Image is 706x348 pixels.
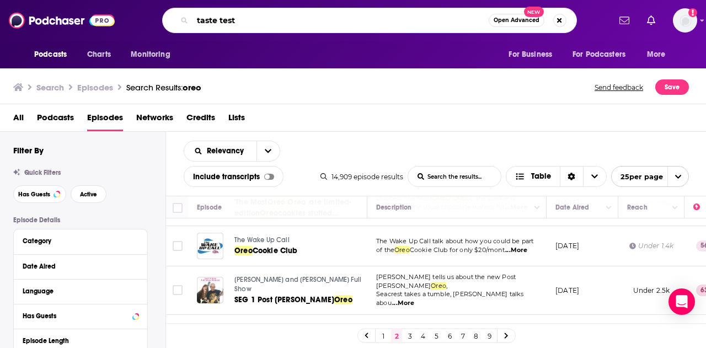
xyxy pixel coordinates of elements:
span: New [524,7,544,17]
button: Column Actions [531,201,544,215]
span: Monitoring [131,47,170,62]
button: Save [655,79,689,95]
button: open menu [565,44,641,65]
a: Episodes [87,109,123,131]
span: ...More [505,246,527,255]
div: Date Aired [555,201,589,214]
span: Charts [87,47,111,62]
span: Oreo [234,246,253,255]
span: Under 2.5k [633,286,670,295]
button: Date Aired [23,259,138,273]
a: Networks [136,109,173,131]
span: The Wake Up Call talk about how you could be part [376,237,533,245]
span: ...More [392,299,414,308]
div: Date Aired [23,263,131,270]
span: More [647,47,666,62]
span: Oreo [334,295,352,304]
a: SEG 1 Post [PERSON_NAME]Oreo [234,295,366,306]
a: Show notifications dropdown [615,11,634,30]
span: Cookie Club for only $20/mont [410,246,505,254]
button: Category [23,234,138,248]
a: 3 [404,329,415,342]
button: Column Actions [668,201,682,215]
h3: Episodes [77,82,113,93]
span: [PERSON_NAME] and [PERSON_NAME] Full Show [234,276,361,293]
button: open menu [501,44,566,65]
a: 5 [431,329,442,342]
a: 2 [391,329,402,342]
a: 4 [418,329,429,342]
a: The Wake Up Call [234,235,366,245]
img: Podchaser - Follow, Share and Rate Podcasts [9,10,115,31]
div: Description [376,201,411,214]
a: Credits [186,109,215,131]
button: Active [71,185,106,203]
span: oreo [183,82,201,93]
span: Seacrest takes a tumble, [PERSON_NAME] talks abou [376,290,524,307]
button: open menu [123,44,184,65]
button: Open AdvancedNew [489,14,544,27]
a: Show notifications dropdown [643,11,660,30]
div: Reach [627,201,648,214]
button: Language [23,284,138,298]
div: Episode [197,201,222,214]
a: All [13,109,24,131]
span: Oreo [431,282,446,290]
span: Cookie Club [253,246,298,255]
a: Lists [228,109,245,131]
div: Sort Direction [560,167,583,186]
p: [DATE] [555,286,579,295]
a: [PERSON_NAME] and [PERSON_NAME] Full Show [234,275,366,295]
button: open menu [256,141,280,161]
a: OreoCookie Club [234,245,366,256]
div: Category [23,237,131,245]
a: Charts [80,44,117,65]
a: 8 [470,329,482,342]
button: open menu [611,166,689,187]
span: SEG 1 Post [PERSON_NAME] [234,295,334,304]
div: Open Intercom Messenger [668,288,695,315]
div: Include transcripts [184,166,284,187]
button: Column Actions [602,201,616,215]
button: open menu [26,44,81,65]
span: Has Guests [18,191,50,197]
button: Send feedback [591,79,646,95]
span: For Podcasters [573,47,625,62]
span: [PERSON_NAME] tells us about the new Post [PERSON_NAME] [376,273,516,290]
h2: Filter By [13,145,44,156]
h2: Choose List sort [184,141,280,162]
button: Show profile menu [673,8,697,33]
button: open menu [184,147,256,155]
input: Search podcasts, credits, & more... [192,12,489,29]
span: 25 per page [612,168,663,185]
span: Logged in as veronica.smith [673,8,697,33]
span: Oreo [394,246,410,254]
div: Search podcasts, credits, & more... [162,8,577,33]
a: Search Results:oreo [126,82,201,93]
svg: Add a profile image [688,8,697,17]
span: The Wake Up Call [234,236,290,244]
a: 1 [378,329,389,342]
div: Has Guests [23,312,129,320]
button: open menu [639,44,680,65]
span: of the [376,246,394,254]
a: Podcasts [37,109,74,131]
button: Has Guests [13,185,66,203]
button: Choose View [506,166,607,187]
button: Episode Length [23,334,138,347]
div: Search Results: [126,82,201,93]
span: Toggle select row [173,285,183,295]
button: Has Guests [23,309,138,323]
div: 14,909 episode results [320,173,403,181]
span: The Best of 702 Weekend Breakfast [234,322,341,330]
a: The Best of 702 Weekend Breakfast [234,322,366,331]
p: Episode Details [13,216,148,224]
span: Toggle select row [173,241,183,251]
